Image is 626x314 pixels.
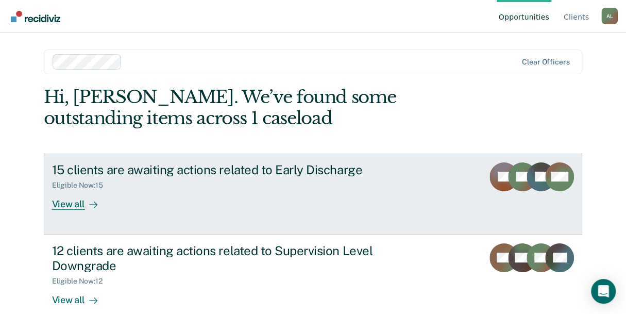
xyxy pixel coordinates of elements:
div: Open Intercom Messenger [591,279,616,304]
div: Clear officers [522,58,569,67]
img: Recidiviz [11,11,60,22]
div: A L [601,8,618,24]
button: Profile dropdown button [601,8,618,24]
a: 15 clients are awaiting actions related to Early DischargeEligible Now:15View all [44,154,583,235]
div: View all [52,190,110,210]
div: Hi, [PERSON_NAME]. We’ve found some outstanding items across 1 caseload [44,87,475,129]
div: Eligible Now : 15 [52,181,111,190]
div: 12 clients are awaiting actions related to Supervision Level Downgrade [52,243,414,273]
div: Eligible Now : 12 [52,277,111,286]
div: 15 clients are awaiting actions related to Early Discharge [52,162,414,177]
div: View all [52,286,110,306]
